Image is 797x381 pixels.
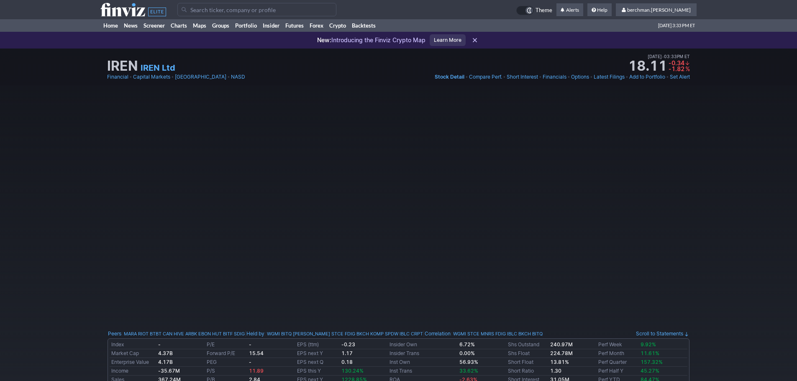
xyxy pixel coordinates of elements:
[174,330,184,338] a: HIVE
[107,73,128,81] a: Financial
[508,368,534,374] a: Short Ratio
[388,367,458,376] td: Inst Trans
[141,62,175,74] a: IREN Ltd
[400,330,410,338] a: IBLC
[249,368,264,374] span: 11.89
[469,73,502,81] a: Compare Perf.
[435,73,464,81] a: Stock Detail
[508,359,533,365] a: Short Float
[205,367,247,376] td: P/S
[205,340,247,349] td: P/E
[625,73,628,81] span: •
[539,73,542,81] span: •
[133,73,170,81] a: Capital Markets
[467,330,479,338] a: STCE
[245,330,423,338] div: | :
[190,19,209,32] a: Maps
[205,358,247,367] td: PEG
[669,66,684,72] td: -1.82
[198,330,211,338] a: EBON
[385,330,398,338] a: SPDW
[411,330,423,338] a: CRPT
[110,349,156,358] td: Market Cap
[341,359,353,365] b: 0.18
[223,330,233,338] a: BITF
[158,368,180,374] b: -35.67M
[110,340,156,349] td: Index
[158,350,173,356] b: 4.37B
[641,368,659,374] span: 45.27%
[100,19,121,32] a: Home
[341,368,364,374] span: 130.24%
[550,359,569,365] b: 13.81%
[465,73,468,81] span: •
[370,330,384,338] a: KOMP
[307,19,326,32] a: Forex
[158,341,161,348] b: -
[423,330,543,338] div: | :
[587,3,612,17] a: Help
[249,341,251,348] b: -
[326,19,349,32] a: Crypto
[293,330,330,338] a: [PERSON_NAME]
[108,330,121,337] a: Peers
[550,350,573,356] b: 224.78M
[459,350,475,356] b: 0.00%
[341,350,353,356] b: 1.17
[666,73,669,81] span: •
[110,358,156,367] td: Enterprise Value
[629,73,665,81] a: Add to Portfolio
[108,330,245,338] div: :
[543,73,566,81] a: Financials
[556,3,583,17] a: Alerts
[507,330,517,338] a: IBLC
[518,330,531,338] a: BKCH
[594,73,625,81] a: Latest Filings
[317,36,425,44] p: Introducing the Finviz Crypto Map
[249,359,251,365] b: -
[507,73,538,81] a: Short Interest
[594,74,625,80] span: Latest Filings
[175,73,226,81] a: [GEOGRAPHIC_DATA]
[107,59,138,73] h1: IREN
[141,19,168,32] a: Screener
[249,350,264,356] b: 15.54
[430,34,466,46] a: Learn More
[597,367,639,376] td: Perf Half Y
[469,74,502,80] span: Compare Perf.
[124,330,137,338] a: MARA
[121,19,141,32] a: News
[658,19,695,32] span: [DATE] 3:33 PM ET
[636,330,689,337] a: Scroll to Statements
[641,341,656,348] span: 9.92%
[331,330,343,338] a: STCE
[506,349,548,358] td: Shs Float
[506,340,548,349] td: Shs Outstand
[567,73,570,81] span: •
[282,19,307,32] a: Futures
[648,53,690,60] span: [DATE] 03:33PM ET
[158,359,173,365] b: 4.17B
[503,73,506,81] span: •
[246,330,264,337] a: Held by
[129,73,132,81] span: •
[550,368,561,374] a: 1.30
[571,73,589,81] a: Options
[267,330,280,338] a: WGMI
[388,358,458,367] td: Inst Own
[168,19,190,32] a: Charts
[349,19,379,32] a: Backtests
[138,330,149,338] a: RIOT
[590,73,593,81] span: •
[641,359,663,365] span: 157.32%
[459,359,478,365] b: 56.93%
[317,36,331,43] span: New:
[234,330,245,338] a: SDIG
[110,367,156,376] td: Income
[227,73,230,81] span: •
[232,19,260,32] a: Portfolio
[212,330,222,338] a: HUT
[388,340,458,349] td: Insider Own
[627,7,691,13] span: berchman.[PERSON_NAME]
[628,59,667,73] strong: 18.11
